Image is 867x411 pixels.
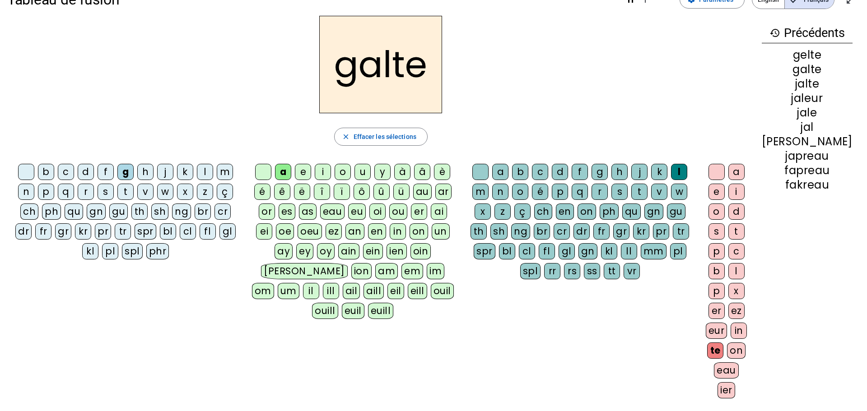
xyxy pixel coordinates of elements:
[200,223,216,240] div: fl
[338,243,359,259] div: ain
[18,184,34,200] div: n
[389,203,407,220] div: ou
[718,382,735,398] div: ier
[671,164,687,180] div: l
[667,203,685,220] div: gu
[592,164,608,180] div: g
[709,203,725,220] div: o
[342,133,350,141] mat-icon: close
[762,136,853,147] div: [PERSON_NAME]
[98,184,114,200] div: s
[117,164,134,180] div: g
[75,223,91,240] div: kr
[573,223,590,240] div: dr
[373,184,390,200] div: û
[95,223,111,240] div: pr
[298,223,322,240] div: oeu
[151,203,168,220] div: sh
[709,283,725,299] div: p
[728,203,745,220] div: d
[78,164,94,180] div: d
[374,164,391,180] div: y
[532,164,548,180] div: c
[131,203,148,220] div: th
[673,223,689,240] div: tr
[38,184,54,200] div: p
[20,203,38,220] div: ch
[593,223,610,240] div: fr
[651,164,667,180] div: k
[731,323,747,339] div: in
[274,184,290,200] div: ê
[172,203,191,220] div: ng
[653,223,669,240] div: pr
[256,223,272,240] div: ei
[214,203,231,220] div: cr
[762,165,853,176] div: fapreau
[511,223,530,240] div: ng
[592,184,608,200] div: r
[320,203,345,220] div: eau
[554,223,570,240] div: cr
[728,184,745,200] div: i
[762,151,853,162] div: japreau
[197,184,213,200] div: z
[414,164,430,180] div: â
[475,203,491,220] div: x
[534,223,550,240] div: br
[98,164,114,180] div: f
[109,203,128,220] div: gu
[474,243,495,259] div: spr
[762,122,853,133] div: jal
[343,283,360,299] div: ail
[622,203,641,220] div: qu
[572,164,588,180] div: f
[762,23,853,43] h3: Précédents
[15,223,32,240] div: dr
[410,223,428,240] div: on
[490,223,508,240] div: sh
[261,263,347,279] div: [PERSON_NAME]
[471,223,487,240] div: th
[532,184,548,200] div: é
[512,164,528,180] div: b
[556,203,574,220] div: en
[354,184,370,200] div: ô
[295,164,311,180] div: e
[714,362,739,379] div: eau
[611,184,628,200] div: s
[539,243,555,259] div: fl
[55,223,71,240] div: gr
[624,263,640,279] div: vr
[514,203,531,220] div: ç
[611,164,628,180] div: h
[390,223,406,240] div: in
[410,243,431,259] div: oin
[363,243,383,259] div: ein
[769,28,780,38] mat-icon: history
[431,203,447,220] div: ai
[82,243,98,259] div: kl
[707,342,723,359] div: te
[544,263,560,279] div: rr
[334,184,350,200] div: ï
[512,184,528,200] div: o
[197,164,213,180] div: l
[87,203,106,220] div: gn
[137,184,154,200] div: v
[294,184,310,200] div: ë
[401,263,423,279] div: em
[368,223,386,240] div: en
[472,184,489,200] div: m
[42,203,61,220] div: ph
[135,223,156,240] div: spr
[431,283,454,299] div: ouil
[709,223,725,240] div: s
[709,184,725,200] div: e
[334,128,428,146] button: Effacer les sélections
[387,283,404,299] div: eil
[219,223,236,240] div: gl
[492,184,508,200] div: n
[432,223,450,240] div: un
[195,203,211,220] div: br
